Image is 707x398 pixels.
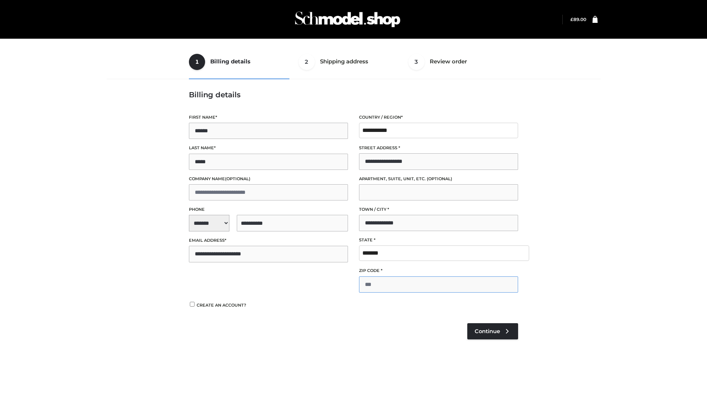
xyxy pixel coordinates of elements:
label: Last name [189,144,348,151]
h3: Billing details [189,90,518,99]
span: £ [570,17,573,22]
span: Create an account? [197,303,246,308]
label: First name [189,114,348,121]
img: Schmodel Admin 964 [292,5,403,34]
label: Company name [189,175,348,182]
label: Country / Region [359,114,518,121]
label: Street address [359,144,518,151]
a: £89.00 [570,17,586,22]
label: Email address [189,237,348,244]
a: Continue [467,323,518,339]
label: Town / City [359,206,518,213]
span: (optional) [427,176,452,181]
input: Create an account? [189,302,196,307]
label: Apartment, suite, unit, etc. [359,175,518,182]
span: (optional) [225,176,250,181]
label: ZIP Code [359,267,518,274]
span: Continue [475,328,500,335]
label: Phone [189,206,348,213]
bdi: 89.00 [570,17,586,22]
label: State [359,237,518,244]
